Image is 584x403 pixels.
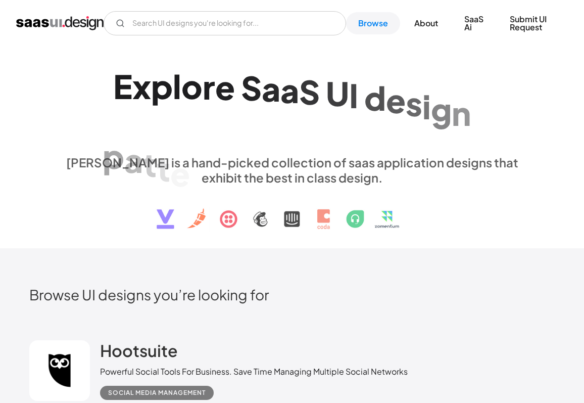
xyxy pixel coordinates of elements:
input: Search UI designs you're looking for... [104,11,346,35]
a: Submit UI Request [498,8,568,38]
div: l [173,67,181,106]
a: home [16,15,104,31]
div: s [406,84,422,123]
h2: Hootsuite [100,340,178,361]
div: I [349,76,358,115]
div: d [364,78,386,117]
div: a [124,141,143,180]
div: S [299,72,320,111]
a: About [402,12,450,34]
form: Email Form [104,11,346,35]
div: E [113,67,132,106]
div: U [326,74,349,113]
div: Powerful Social Tools For Business. Save Time Managing Multiple Social Networks [100,366,408,378]
div: i [422,87,431,126]
div: p [151,67,173,106]
a: Hootsuite [100,340,178,366]
div: n [452,94,471,133]
div: Social Media Management [108,387,206,399]
h1: Explore SaaS UI design patterns & interactions. [60,67,524,145]
div: e [170,154,190,193]
div: t [157,150,170,189]
div: [PERSON_NAME] is a hand-picked collection of saas application designs that exhibit the best in cl... [60,155,524,185]
img: text, icon, saas logo [139,185,445,238]
div: a [280,71,299,110]
div: r [203,67,215,106]
a: Browse [346,12,400,34]
div: g [431,91,452,129]
a: SaaS Ai [452,8,496,38]
h2: Browse UI designs you’re looking for [29,286,555,303]
div: e [386,81,406,120]
div: o [181,67,203,106]
div: t [143,145,157,184]
div: a [262,70,280,109]
div: p [103,137,124,175]
div: x [132,67,151,106]
div: S [241,69,262,108]
div: e [215,68,235,107]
